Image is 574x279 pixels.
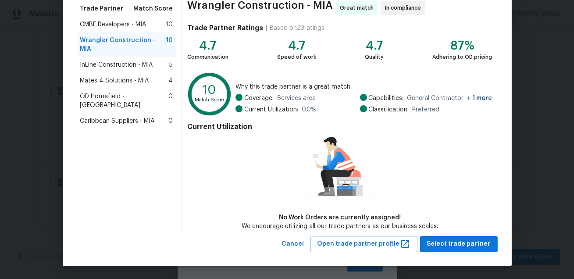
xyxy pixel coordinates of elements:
span: General Contractor [407,94,492,103]
span: Coverage: [244,94,274,103]
span: InLine Construction - MIA [80,61,153,69]
h4: Current Utilization [187,122,492,131]
div: Quality [365,53,384,61]
span: Classification: [369,105,409,114]
button: Cancel [278,236,308,252]
div: 87% [433,41,492,50]
span: Match Score [133,4,173,13]
span: Mates 4 Solutions - MIA [80,76,149,85]
span: Great match [340,4,377,12]
h4: Trade Partner Ratings [187,24,263,32]
span: Capabilities: [369,94,404,103]
text: 10 [203,84,217,97]
span: OD Homefield - [GEOGRAPHIC_DATA] [80,92,169,110]
span: 10 [166,36,173,54]
span: Why this trade partner is a great match: [235,82,492,91]
span: 0 [168,117,173,125]
div: 4.7 [277,41,316,50]
span: 0 [168,92,173,110]
div: Based on 23 ratings [270,24,324,32]
span: Services area [277,94,316,103]
div: Communication [187,53,228,61]
span: 4 [168,76,173,85]
span: Wrangler Construction - MIA [80,36,166,54]
span: Current Utilization: [244,105,298,114]
text: Match Score [195,97,225,102]
span: + 1 more [467,95,492,101]
span: Cancel [282,239,304,250]
span: 0.0 % [302,105,316,114]
div: We encourage utilizing all our trade partners as our business scales. [242,222,438,231]
span: Open trade partner profile [317,239,410,250]
span: Select trade partner [427,239,491,250]
div: | [263,24,270,32]
span: 5 [169,61,173,69]
div: Speed of work [277,53,316,61]
div: No Work Orders are currently assigned! [242,213,438,222]
div: Adhering to OD pricing [433,53,492,61]
span: 10 [166,20,173,29]
span: Trade Partner [80,4,124,13]
button: Select trade partner [420,236,498,252]
span: Caribbean Suppliers - MIA [80,117,155,125]
span: In compliance [385,4,424,12]
button: Open trade partner profile [310,236,417,252]
div: 4.7 [187,41,228,50]
div: 4.7 [365,41,384,50]
span: Preferred [413,105,440,114]
span: CMBE Developers - MIA [80,20,146,29]
span: Wrangler Construction - MIA [187,1,333,15]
